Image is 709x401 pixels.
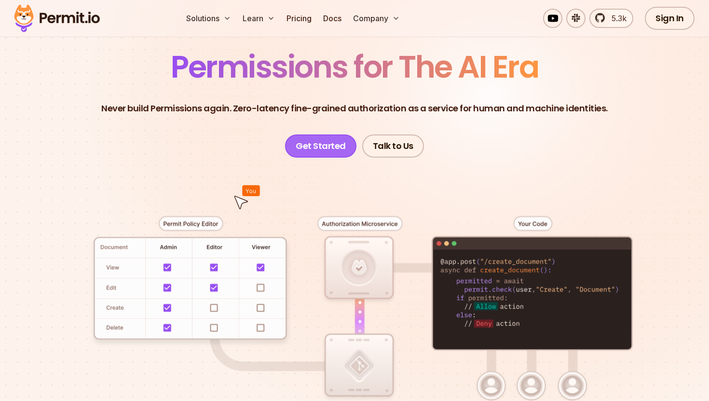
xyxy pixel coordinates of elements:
img: Permit logo [10,2,104,35]
a: Pricing [283,9,315,28]
button: Learn [239,9,279,28]
a: 5.3k [589,9,633,28]
button: Company [349,9,404,28]
a: Talk to Us [362,134,424,158]
span: 5.3k [606,13,627,24]
a: Get Started [285,134,356,158]
a: Sign In [645,7,695,30]
a: Docs [319,9,345,28]
span: Permissions for The AI Era [171,45,538,88]
button: Solutions [182,9,235,28]
p: Never build Permissions again. Zero-latency fine-grained authorization as a service for human and... [101,102,608,115]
